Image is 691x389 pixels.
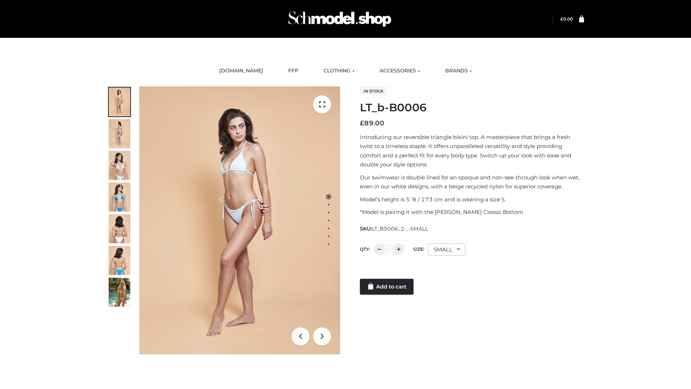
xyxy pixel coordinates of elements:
[360,224,429,233] span: SKU:
[109,278,130,307] img: Arieltop_CloudNine_AzureSky2.jpg
[283,63,304,79] a: FFP
[560,16,573,22] a: £0.00
[560,16,573,22] bdi: 0.00
[440,63,477,79] a: BRANDS
[109,151,130,180] img: ArielClassicBikiniTop_CloudNine_AzureSky_OW114ECO_3-scaled.jpg
[413,246,424,252] label: Size:
[360,101,584,114] h1: LT_b-B0006
[360,119,384,127] bdi: 89.00
[360,207,584,217] p: *Model is pairing it with the [PERSON_NAME] Classic Bottom
[372,225,428,232] span: LT_B0006_2-_-SMALL
[360,87,387,95] span: In stock
[109,119,130,148] img: ArielClassicBikiniTop_CloudNine_AzureSky_OW114ECO_2-scaled.jpg
[428,243,465,256] div: SMALL
[560,16,563,22] span: £
[360,279,414,295] a: Add to cart
[374,63,425,79] a: ACCESSORIES
[214,63,268,79] a: [DOMAIN_NAME]
[360,133,584,169] p: Introducing our reversible triangle bikini top. A masterpiece that brings a fresh twist to a time...
[360,173,584,191] p: Our swimwear is double lined for an opaque and non-see-through look when wet, even in our white d...
[109,88,130,116] img: ArielClassicBikiniTop_CloudNine_AzureSky_OW114ECO_1-scaled.jpg
[286,5,394,33] img: Schmodel Admin 964
[360,119,364,127] span: £
[109,214,130,243] img: ArielClassicBikiniTop_CloudNine_AzureSky_OW114ECO_7-scaled.jpg
[318,63,360,79] a: CLOTHING
[360,246,370,252] label: QTY:
[360,195,584,204] p: Model’s height is 5 ‘8 / 173 cm and is wearing a size S.
[139,86,340,354] img: ArielClassicBikiniTop_CloudNine_AzureSky_OW114ECO_1
[109,246,130,275] img: ArielClassicBikiniTop_CloudNine_AzureSky_OW114ECO_8-scaled.jpg
[109,183,130,211] img: ArielClassicBikiniTop_CloudNine_AzureSky_OW114ECO_4-scaled.jpg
